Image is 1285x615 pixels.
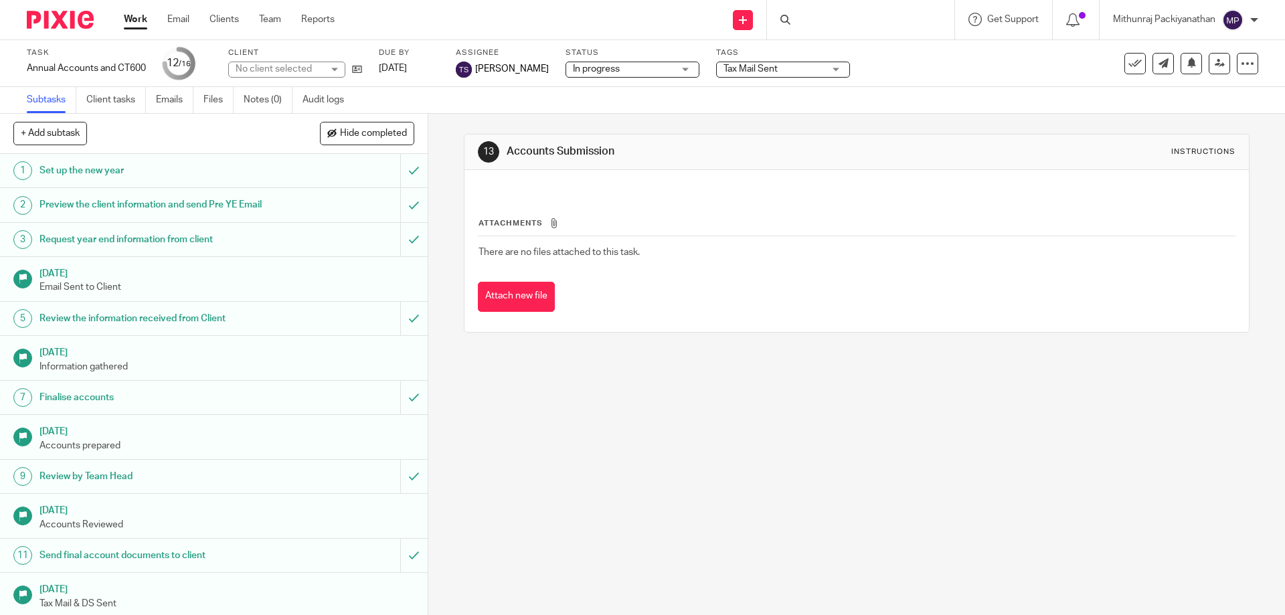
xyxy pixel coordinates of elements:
div: Mark as to do [400,154,428,187]
small: /16 [179,60,191,68]
a: Send new email to CITRINE LEGAL LIMITED [1152,53,1174,74]
img: Theshini Senanayake [456,62,472,78]
p: Accounts Reviewed [39,518,414,531]
h1: [DATE] [39,501,414,517]
div: 12 [167,56,191,71]
button: Attach new file [478,282,555,312]
span: There are no files attached to this task. [479,248,640,257]
span: In progress [573,64,620,74]
div: Mark as to do [400,460,428,493]
h1: Accounts Submission [507,145,885,159]
span: [DATE] [379,64,407,73]
span: [PERSON_NAME] [475,62,549,76]
a: Reports [301,13,335,26]
div: Instructions [1171,147,1235,157]
label: Assignee [456,48,549,58]
span: Tax Mail Sent [723,64,778,74]
label: Tags [716,48,850,58]
h1: Preview the client information and send Pre YE Email [39,195,271,215]
div: 11 [13,546,32,565]
p: Tax Mail & DS Sent [39,597,414,610]
p: Information gathered [39,360,414,373]
label: Task [27,48,146,58]
a: Subtasks [27,87,76,113]
div: Mark as to do [400,302,428,335]
div: Mark as to do [400,223,428,256]
div: Mark as to do [400,539,428,572]
div: Annual Accounts and CT600 [27,62,146,75]
a: Client tasks [86,87,146,113]
img: svg%3E [1222,9,1244,31]
div: 5 [13,309,32,328]
span: Get Support [987,15,1039,24]
div: 1 [13,161,32,180]
a: Reassign task [1209,53,1230,74]
p: Email Sent to Client [39,280,414,294]
button: Snooze task [1181,53,1202,74]
a: Audit logs [303,87,354,113]
div: Mark as to do [400,188,428,222]
h1: Set up the new year [39,161,271,181]
p: Accounts prepared [39,439,414,452]
div: No client selected [236,62,323,76]
label: Due by [379,48,439,58]
label: Status [566,48,699,58]
i: Open client page [352,64,362,74]
a: Files [203,87,234,113]
a: Notes (0) [244,87,292,113]
div: Mark as to do [400,381,428,414]
a: Email [167,13,189,26]
span: Attachments [479,219,543,227]
div: 9 [13,467,32,486]
h1: Review the information received from Client [39,309,271,329]
div: 2 [13,196,32,215]
h1: [DATE] [39,580,414,596]
img: Pixie [27,11,94,29]
p: Mithunraj Packiyanathan [1113,13,1215,26]
button: + Add subtask [13,122,87,145]
div: 7 [13,388,32,407]
a: Clients [209,13,239,26]
h1: [DATE] [39,264,414,280]
label: Client [228,48,362,58]
h1: Send final account documents to client [39,545,271,565]
h1: [DATE] [39,343,414,359]
h1: Request year end information from client [39,230,271,250]
div: 3 [13,230,32,249]
h1: Review by Team Head [39,466,271,487]
div: 13 [478,141,499,163]
h1: Finalise accounts [39,387,271,408]
a: Team [259,13,281,26]
button: Hide completed [320,122,414,145]
span: Hide completed [340,128,407,139]
h1: [DATE] [39,422,414,438]
a: Emails [156,87,193,113]
a: Work [124,13,147,26]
